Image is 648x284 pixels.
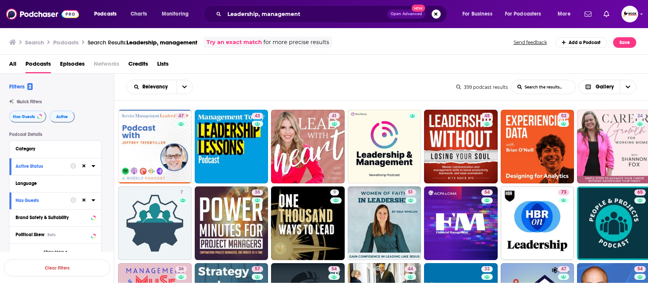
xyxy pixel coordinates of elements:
[263,38,329,47] span: for more precise results
[634,266,646,272] a: 54
[128,58,148,73] a: Credits
[555,37,607,48] a: Add a Podcast
[25,39,44,46] h3: Search
[4,259,110,276] button: Clear Filters
[127,84,177,90] button: open menu
[457,8,502,20] button: open menu
[56,115,68,119] span: Active
[481,266,493,272] a: 32
[118,186,192,260] a: 7
[582,8,594,21] a: Show notifications dropdown
[255,112,260,120] span: 43
[501,110,574,183] a: 52
[195,186,268,260] a: 35
[456,84,508,90] div: 399 podcast results
[126,80,193,94] h2: Choose List sort
[6,7,79,21] img: Podchaser - Follow, Share and Rate Podcasts
[16,181,90,186] div: Language
[424,186,498,260] a: 54
[16,178,95,188] button: Language
[408,189,413,196] span: 51
[89,8,126,20] button: open menu
[175,266,187,272] a: 36
[484,265,490,273] span: 32
[118,110,192,183] a: 47
[579,80,637,94] h2: Choose View
[501,186,574,260] a: 73
[88,39,197,46] a: Search Results:Leadership, management
[162,9,189,19] span: Monitoring
[211,5,454,23] div: Search podcasts, credits, & more...
[88,39,197,46] div: Search Results:
[255,189,260,196] span: 35
[561,265,566,273] span: 47
[252,113,263,119] a: 43
[9,83,33,90] h2: Filters
[53,39,79,46] h3: Podcasts
[60,58,85,73] a: Episodes
[634,189,646,196] a: 65
[207,38,262,47] a: Try an exact match
[16,198,65,203] div: Has Guests
[561,112,566,120] span: 52
[637,112,643,120] span: 24
[25,58,51,73] a: Podcasts
[637,265,643,273] span: 54
[9,58,16,73] a: All
[481,189,493,196] a: 54
[177,189,186,196] a: 7
[331,265,337,273] span: 54
[558,9,571,19] span: More
[16,164,65,169] div: Active Status
[180,189,183,196] span: 7
[484,112,490,120] span: 48
[462,9,492,19] span: For Business
[156,8,199,20] button: open menu
[16,232,44,237] span: Political Skew
[16,213,95,222] button: Brand Safety & Suitability
[634,113,646,119] a: 24
[157,58,169,73] a: Lists
[424,110,498,183] a: 48
[16,161,70,171] button: Active Status
[16,230,95,239] button: Political SkewBeta
[613,37,636,48] button: Save
[224,8,387,20] input: Search podcasts, credits, & more...
[558,113,569,119] a: 52
[621,6,638,22] button: Show profile menu
[328,266,340,272] a: 54
[131,9,147,19] span: Charts
[558,189,569,196] a: 73
[126,39,197,46] span: Leadership, management
[552,8,580,20] button: open menu
[271,186,345,260] a: 9
[271,110,345,183] a: 41
[621,6,638,22] img: User Profile
[9,132,102,137] p: Podcast Details
[49,110,75,123] button: Active
[177,80,192,94] button: open menu
[16,196,70,205] button: Has Guests
[13,115,35,119] span: Has Guests
[252,266,263,272] a: 57
[621,6,638,22] span: Logged in as BookLaunchers
[178,112,184,120] span: 47
[94,9,117,19] span: Podcasts
[17,99,42,104] span: Quick Filters
[637,189,643,196] span: 65
[27,83,33,90] span: 2
[329,113,340,119] a: 41
[9,110,46,123] button: Has Guests
[255,265,260,273] span: 57
[9,243,101,260] button: Show More
[142,84,170,90] span: Relevancy
[16,215,89,220] div: Brand Safety & Suitability
[558,266,569,272] a: 47
[44,250,64,254] span: Show More
[405,266,416,272] a: 44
